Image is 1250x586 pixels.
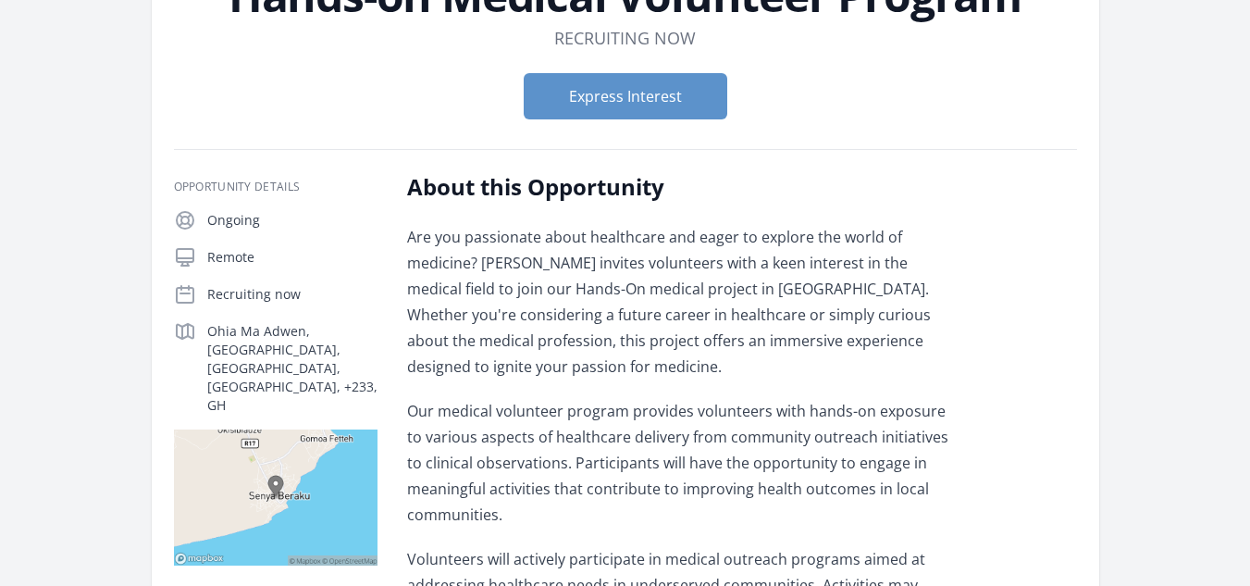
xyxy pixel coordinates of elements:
[407,224,948,380] p: Are you passionate about healthcare and eager to explore the world of medicine? [PERSON_NAME] inv...
[207,248,377,267] p: Remote
[407,172,948,202] h2: About this Opportunity
[174,430,377,566] img: Map
[207,285,377,304] p: Recruiting now
[207,211,377,230] p: Ongoing
[524,73,727,119] button: Express Interest
[174,180,377,194] h3: Opportunity Details
[407,398,948,528] p: Our medical volunteer program provides volunteers with hands-on exposure to various aspects of he...
[207,322,377,415] p: Ohia Ma Adwen, [GEOGRAPHIC_DATA], [GEOGRAPHIC_DATA], [GEOGRAPHIC_DATA], +233, GH
[554,25,696,51] dd: Recruiting now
